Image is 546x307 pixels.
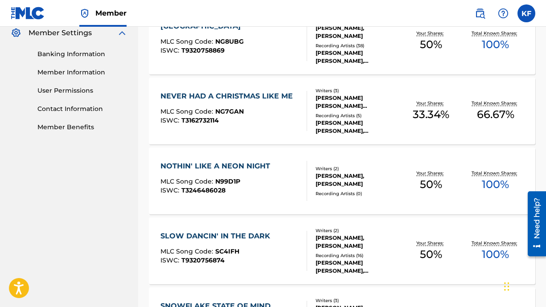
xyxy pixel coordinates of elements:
a: SLOW DANCIN' IN THE DARKMLC Song Code:SC4IFHISWC:T9320756874Writers (2)[PERSON_NAME], [PERSON_NAM... [149,217,535,284]
a: Member Information [37,68,127,77]
iframe: Resource Center [521,188,546,260]
iframe: Chat Widget [501,264,546,307]
a: Member Benefits [37,123,127,132]
span: T3162732114 [181,116,219,124]
div: NEVER HAD A CHRISTMAS LIKE ME [160,91,297,102]
div: SLOW DANCIN' IN THE DARK [160,231,275,242]
p: Total Known Shares: [472,170,519,176]
div: Recording Artists ( 38 ) [316,42,399,49]
div: User Menu [517,4,535,22]
div: Recording Artists ( 16 ) [316,252,399,259]
div: [PERSON_NAME], [PERSON_NAME] [316,234,399,250]
span: ISWC : [160,46,181,54]
span: 66.67 % [477,106,514,123]
p: Total Known Shares: [472,240,519,246]
span: T3246486028 [181,186,226,194]
a: NEVER HAD A CHRISTMAS LIKE MEMLC Song Code:NG7GANISWC:T3162732114Writers (3)[PERSON_NAME] [PERSON... [149,78,535,144]
span: Member Settings [29,28,92,38]
span: MLC Song Code : [160,177,215,185]
span: 100 % [482,37,509,53]
img: Member Settings [11,28,21,38]
div: Writers ( 3 ) [316,87,399,94]
img: help [498,8,509,19]
div: [PERSON_NAME] [PERSON_NAME], [PERSON_NAME] [PERSON_NAME], [PERSON_NAME] [PERSON_NAME], [PERSON_NA... [316,259,399,275]
span: 100 % [482,246,509,262]
img: search [475,8,485,19]
span: MLC Song Code : [160,247,215,255]
p: Your Shares: [416,240,446,246]
img: MLC Logo [11,7,45,20]
a: Contact Information [37,104,127,114]
span: MLC Song Code : [160,37,215,45]
span: 33.34 % [413,106,449,123]
div: Writers ( 3 ) [316,297,399,304]
div: [PERSON_NAME] [PERSON_NAME] [PERSON_NAME], [PERSON_NAME] [316,94,399,110]
div: [PERSON_NAME] [PERSON_NAME], [PERSON_NAME] [PERSON_NAME], [PERSON_NAME] [PERSON_NAME], [PERSON_NA... [316,119,399,135]
div: Drag [504,273,509,300]
span: ISWC : [160,256,181,264]
div: Writers ( 2 ) [316,227,399,234]
span: T9320758869 [181,46,225,54]
span: 50 % [420,37,442,53]
span: NG7GAN [215,107,244,115]
img: expand [117,28,127,38]
span: ISWC : [160,116,181,124]
span: ISWC : [160,186,181,194]
p: Total Known Shares: [472,30,519,37]
div: [PERSON_NAME], [PERSON_NAME] [316,24,399,40]
span: Member [95,8,127,18]
p: Total Known Shares: [472,100,519,106]
div: [PERSON_NAME] [PERSON_NAME], [PERSON_NAME] [PERSON_NAME], [PERSON_NAME] [PERSON_NAME], [PERSON_NA... [316,49,399,65]
a: Banking Information [37,49,127,59]
a: User Permissions [37,86,127,95]
span: 100 % [482,176,509,192]
p: Your Shares: [416,100,446,106]
span: 50 % [420,246,442,262]
div: Help [494,4,512,22]
span: 50 % [420,176,442,192]
a: [GEOGRAPHIC_DATA]MLC Song Code:NG8UBGISWC:T9320758869Writers (2)[PERSON_NAME], [PERSON_NAME]Recor... [149,8,535,74]
a: NOTHIN' LIKE A NEON NIGHTMLC Song Code:N99D1PISWC:T3246486028Writers (2)[PERSON_NAME], [PERSON_NA... [149,147,535,214]
span: MLC Song Code : [160,107,215,115]
span: NG8UBG [215,37,244,45]
div: [PERSON_NAME], [PERSON_NAME] [316,172,399,188]
a: Public Search [471,4,489,22]
div: NOTHIN' LIKE A NEON NIGHT [160,161,275,172]
span: N99D1P [215,177,240,185]
div: Recording Artists ( 0 ) [316,190,399,197]
div: Writers ( 2 ) [316,165,399,172]
span: T9320756874 [181,256,225,264]
p: Your Shares: [416,30,446,37]
img: Top Rightsholder [79,8,90,19]
p: Your Shares: [416,170,446,176]
span: SC4IFH [215,247,239,255]
div: Recording Artists ( 5 ) [316,112,399,119]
